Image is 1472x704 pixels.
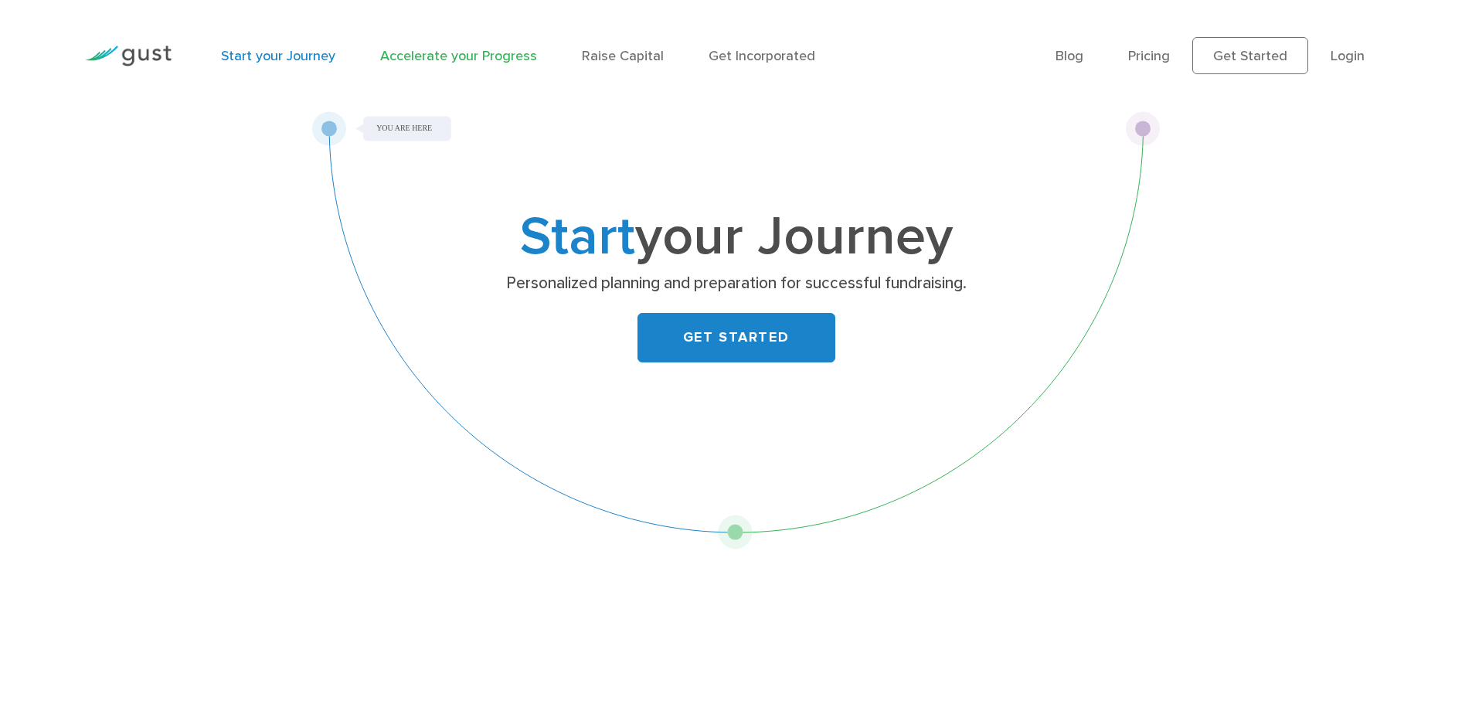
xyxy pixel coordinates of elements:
a: Accelerate your Progress [380,48,537,64]
a: Blog [1056,48,1083,64]
span: Start [520,204,635,269]
a: Pricing [1128,48,1170,64]
a: GET STARTED [637,313,835,362]
h1: your Journey [431,213,1042,262]
a: Login [1331,48,1365,64]
a: Start your Journey [221,48,335,64]
p: Personalized planning and preparation for successful fundraising. [437,273,1035,294]
a: Get Incorporated [709,48,815,64]
a: Get Started [1192,37,1308,74]
img: Gust Logo [85,46,172,66]
a: Raise Capital [582,48,664,64]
